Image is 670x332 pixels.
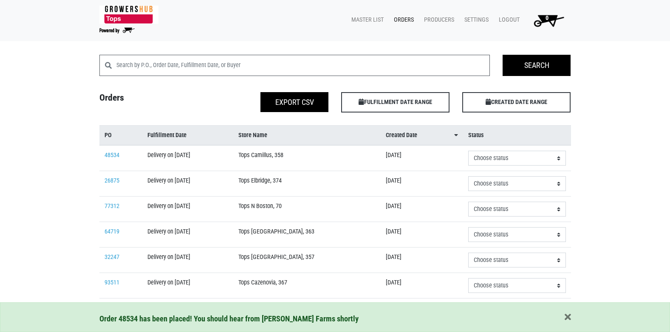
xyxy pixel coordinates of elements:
[381,171,463,197] td: [DATE]
[105,177,119,184] a: 26875
[233,222,381,248] td: Tops [GEOGRAPHIC_DATA], 363
[462,92,571,113] span: CREATED DATE RANGE
[142,298,233,324] td: Delivery on [DATE]
[523,12,571,29] a: 0
[530,12,568,29] img: Cart
[105,131,112,140] span: PO
[381,273,463,298] td: [DATE]
[105,203,119,210] a: 77312
[142,145,233,171] td: Delivery on [DATE]
[116,55,490,76] input: Search by P.O., Order Date, Fulfillment Date, or Buyer
[386,131,458,140] a: Created Date
[142,197,233,222] td: Delivery on [DATE]
[238,131,376,140] a: Store Name
[546,14,548,22] span: 0
[341,92,449,113] span: FULFILLMENT DATE RANGE
[233,248,381,273] td: Tops [GEOGRAPHIC_DATA], 357
[147,131,187,140] span: Fulfillment Date
[381,298,463,324] td: [DATE]
[492,12,523,28] a: Logout
[381,248,463,273] td: [DATE]
[142,171,233,197] td: Delivery on [DATE]
[93,92,214,109] h4: Orders
[105,253,119,261] a: 32247
[233,171,381,197] td: Tops Elbridge, 374
[99,28,135,34] img: Powered by Big Wheelbarrow
[105,228,119,235] a: 64719
[381,197,463,222] td: [DATE]
[468,131,566,140] a: Status
[260,92,328,112] button: Export CSV
[105,279,119,286] a: 93511
[99,313,571,325] div: Order 48534 has been placed! You should hear from [PERSON_NAME] Farms shortly
[503,55,571,76] input: Search
[238,131,267,140] span: Store Name
[233,273,381,298] td: Tops Cazenovia, 367
[142,273,233,298] td: Delivery on [DATE]
[468,131,484,140] span: Status
[458,12,492,28] a: Settings
[233,145,381,171] td: Tops Camillus, 358
[105,152,119,159] a: 48534
[387,12,417,28] a: Orders
[345,12,387,28] a: Master List
[142,222,233,248] td: Delivery on [DATE]
[386,131,417,140] span: Created Date
[233,298,381,324] td: Tops Pulaski, 585
[417,12,458,28] a: Producers
[233,197,381,222] td: Tops N Boston, 70
[147,131,228,140] a: Fulfillment Date
[381,145,463,171] td: [DATE]
[142,248,233,273] td: Delivery on [DATE]
[381,222,463,248] td: [DATE]
[99,6,158,24] img: 279edf242af8f9d49a69d9d2afa010fb.png
[105,131,137,140] a: PO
